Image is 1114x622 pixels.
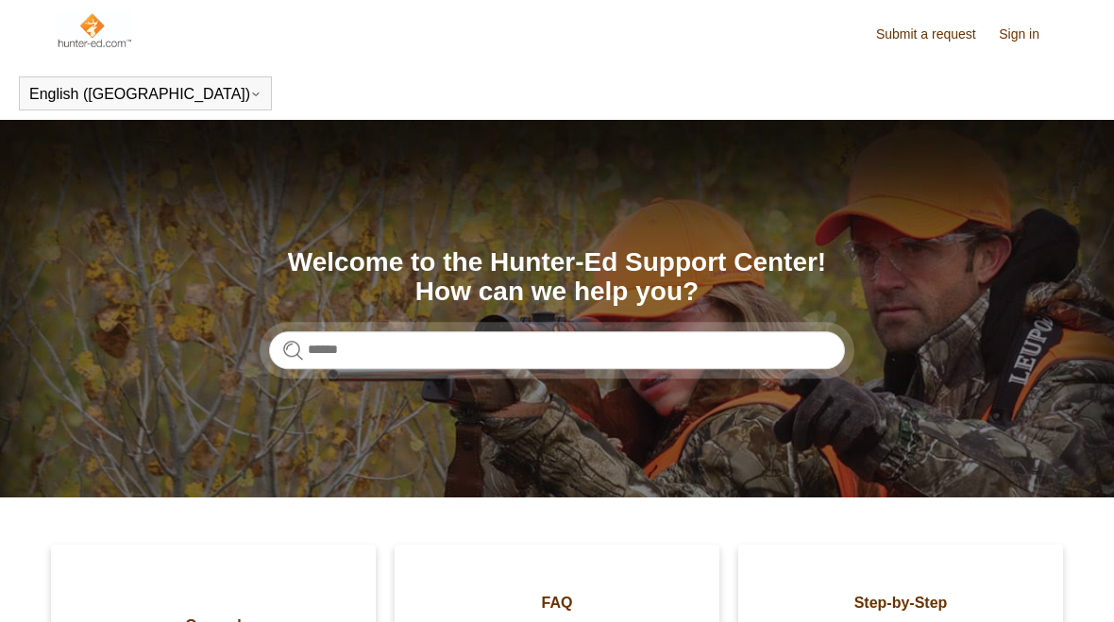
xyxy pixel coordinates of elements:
input: Search [269,331,845,369]
div: Chat Support [992,559,1101,608]
a: Submit a request [876,25,995,44]
img: Hunter-Ed Help Center home page [56,11,132,49]
button: English ([GEOGRAPHIC_DATA]) [29,86,262,103]
a: Sign in [999,25,1058,44]
span: Step-by-Step [767,592,1035,614]
span: FAQ [423,592,691,614]
h1: Welcome to the Hunter-Ed Support Center! How can we help you? [269,248,845,307]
